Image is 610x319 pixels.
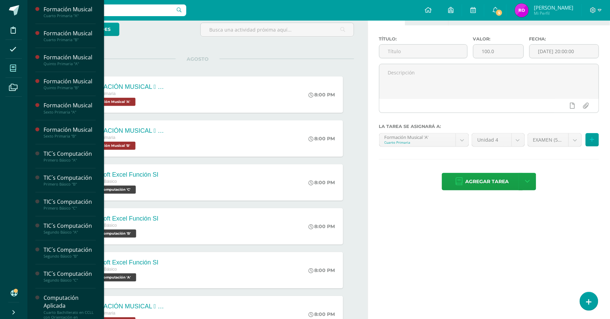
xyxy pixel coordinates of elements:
label: Fecha: [529,36,599,42]
a: TIC´s ComputaciónPrimero Básico "B" [44,174,96,187]
a: TIC´s ComputaciónPrimero Básico "C" [44,198,96,211]
span: AGOSTO [176,56,220,62]
div: Segundo Básico "B" [44,254,96,259]
span: EXAMEN (50.0%) [533,133,563,146]
div: FORMACIÓN MUSICAL  EJERCICIO RITMICO [85,83,168,91]
a: TIC´s ComputaciónPrimero Básico "A" [44,150,96,163]
a: Formación MusicalQuinto Primaria "A" [44,54,96,66]
span: Unidad 4 [477,133,506,146]
label: Valor: [473,36,524,42]
input: Fecha de entrega [530,45,599,58]
div: Formación Musical [44,5,96,13]
div: Computación Aplicada [44,294,96,310]
div: Formación Musical [44,54,96,61]
div: Quinto Primaria "B" [44,85,96,90]
div: Formación Musical [44,102,96,109]
a: TIC´s ComputaciónSegundo Básico "A" [44,222,96,235]
div: Segundo Básico "C" [44,278,96,283]
a: Tarea [368,9,405,25]
div: Quinto Primaria "A" [44,61,96,66]
label: La tarea se asignará a: [379,124,599,129]
div: 8:00 PM [308,223,335,229]
div: TIC´s Computación [44,198,96,206]
div: 8:00 PM [308,267,335,273]
a: Formación MusicalQuinto Primaria "B" [44,78,96,90]
div: TIC´s Computación [44,246,96,254]
a: Unidad 4 [472,133,524,146]
a: Formación MusicalSexto Primaria "A" [44,102,96,114]
div: 8:00 PM [308,135,335,142]
div: Formación Musical 'A' [385,133,450,140]
a: Formación MusicalSexto Primaria "B" [44,126,96,139]
div: Primero Básico "A" [44,158,96,163]
div: Sexto Primaria "B" [44,134,96,139]
span: Mi Perfil [534,10,573,16]
input: Busca una actividad próxima aquí... [201,23,354,36]
input: Puntos máximos [473,45,524,58]
a: EXAMEN (50.0%) [528,133,582,146]
span: TIC´s Computación 'C' [85,186,136,194]
div: Sexto Primaria "A" [44,110,96,115]
label: Título: [379,36,468,42]
span: TIC´s Computación 'B' [85,229,136,238]
div: 8:00 PM [308,311,335,317]
div: Formación Musical [44,29,96,37]
a: TIC´s ComputaciónSegundo Básico "B" [44,246,96,259]
span: Formación Musical 'B' [85,142,136,150]
span: 5 [495,9,503,16]
div: Microsoft Excel Función SI [85,259,159,266]
a: TIC´s ComputaciónSegundo Básico "C" [44,270,96,283]
div: Microsoft Excel Función SI [85,215,159,222]
div: TIC´s Computación [44,150,96,158]
a: Formación MusicalCuarto Primaria "B" [44,29,96,42]
div: Cuarto Primaria "B" [44,37,96,42]
input: Busca un usuario... [32,4,186,16]
span: TIC´s Computación 'A' [85,273,136,282]
a: Formación Musical 'A'Cuarto Primaria [379,133,469,146]
a: Formación MusicalCuarto Primaria "A" [44,5,96,18]
div: 8:00 PM [308,92,335,98]
div: TIC´s Computación [44,270,96,278]
div: Cuarto Primaria "A" [44,13,96,18]
img: 76d51724aa9253e3beee92bd4ae3614f.png [515,3,529,17]
div: Primero Básico "C" [44,206,96,211]
input: Título [379,45,467,58]
div: Formación Musical [44,126,96,134]
span: Formación Musical 'A' [85,98,136,106]
div: Formación Musical [44,78,96,85]
div: TIC´s Computación [44,174,96,182]
div: Primero Básico "B" [44,182,96,187]
div: Segundo Básico "A" [44,230,96,235]
a: Examen [406,9,448,25]
div: TIC´s Computación [44,222,96,230]
div: FORMACIÓN MUSICAL  EJERCICIO RITMICO [85,127,168,134]
div: FORMACIÓN MUSICAL  EJERCICIO RITMICO [85,303,168,310]
a: Evento [449,9,490,25]
span: [PERSON_NAME] [534,4,573,11]
span: Agregar tarea [466,173,509,190]
div: Microsoft Excel Función SI [85,171,159,178]
div: 8:00 PM [308,179,335,186]
div: Cuarto Primaria [385,140,450,145]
